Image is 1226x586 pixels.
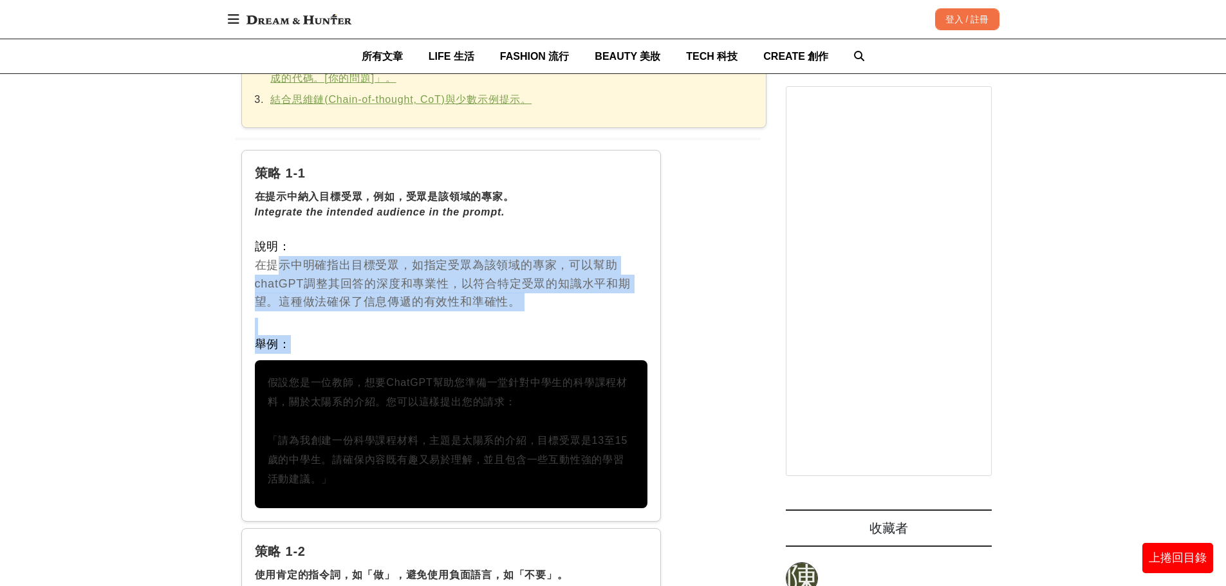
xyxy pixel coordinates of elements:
[935,8,999,30] div: 登入 / 註冊
[686,39,738,73] a: TECH 科技
[500,39,570,73] a: FASHION 流行
[255,205,648,220] div: Integrate the intended audience in the prompt.
[763,51,828,62] span: CREATE 創作
[255,189,648,205] div: 在提示中納入目標受眾，例如，受眾是該領域的專家。
[362,39,403,73] a: 所有文章
[429,51,474,62] span: LIFE 生活
[255,567,648,583] div: 使用肯定的指令詞，如「做」，避免使用負面語言，如「不要」。
[869,521,908,535] span: 收藏者
[595,51,660,62] span: BEAUTY 美妝
[595,39,660,73] a: BEAUTY 美妝
[255,338,291,351] span: 舉例：
[270,40,735,84] a: 當你有一個可能涉及不同文件的複雜編碼提示時：「從現在開始，每當你生成跨越多個文件的代碼時，生成一個可以運行的[程式語言]腳本，以自動創建指定的文件或對現有文件進行更改以插入生成的代碼。[你的問題]」。
[255,240,291,253] span: 說明：
[686,51,738,62] span: TECH 科技
[270,94,532,105] a: 結合思維鏈(Chain-of-thought, CoT)與少數示例提示。
[268,373,635,489] p: 假設您是一位教師，想要ChatGPT幫助您準備一堂針對中學生的科學課程材料，關於太陽系的介紹。您可以這樣提出您的請求： 「請為我創建一份科學課程材料，主題是太陽系的介紹，目標受眾是13至15歲的...
[255,163,648,183] div: 策略 1-1
[255,237,648,311] div: 在提示中明確指出目標受眾，如指定受眾為該領域的專家，可以幫助chatGPT調整其回答的深度和專業性，以符合特定受眾的知識水平和期望。這種做法確保了信息傳遞的有效性和準確性。
[240,8,358,31] img: Dream & Hunter
[429,39,474,73] a: LIFE 生活
[362,51,403,62] span: 所有文章
[763,39,828,73] a: CREATE 創作
[500,51,570,62] span: FASHION 流行
[255,542,648,561] div: 策略 1-2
